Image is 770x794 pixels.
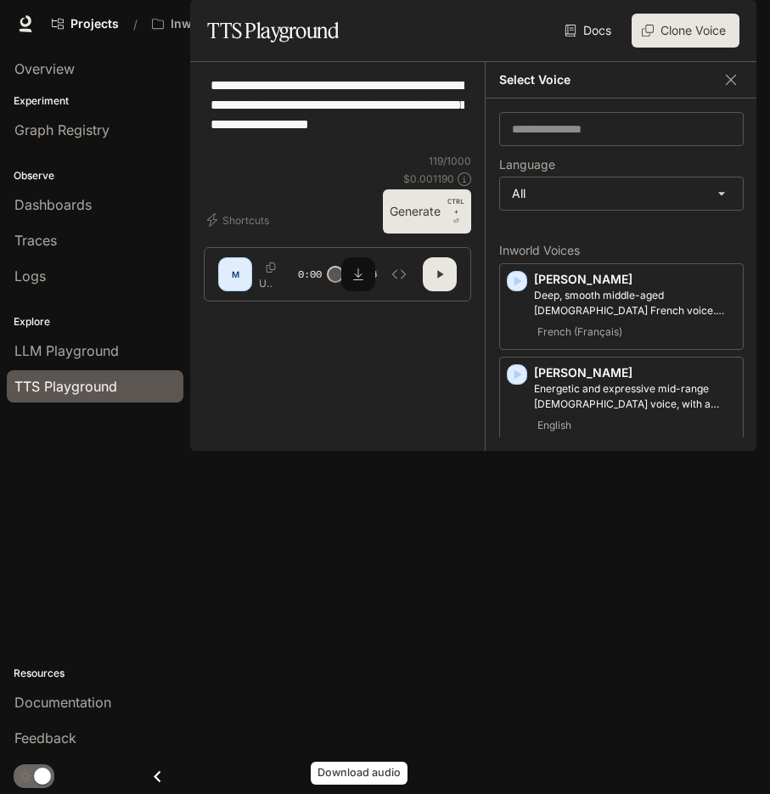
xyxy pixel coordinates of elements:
[534,288,736,318] p: Deep, smooth middle-aged male French voice. Composed and calm
[499,245,744,256] p: Inworld Voices
[259,262,283,273] button: Copy Voice ID
[534,364,736,381] p: [PERSON_NAME]
[144,7,292,41] button: All workspaces
[534,415,575,436] span: English
[447,196,464,227] p: ⏎
[222,261,249,288] div: M
[70,17,119,31] span: Projects
[298,266,322,283] span: 0:00
[429,154,471,168] p: 119 / 1000
[171,17,266,31] p: Inworld AI Demos
[632,14,739,48] button: Clone Voice
[534,322,626,342] span: French (Français)
[341,257,375,291] button: Download audio
[383,189,471,234] button: GenerateCTRL +⏎
[126,15,144,33] div: /
[534,271,736,288] p: [PERSON_NAME]
[311,762,407,785] div: Download audio
[561,14,618,48] a: Docs
[403,172,454,186] p: $ 0.001190
[44,7,126,41] a: Go to projects
[500,177,743,210] div: All
[499,159,555,171] p: Language
[382,257,416,291] button: Inspect
[447,196,464,217] p: CTRL +
[207,14,339,48] h1: TTS Playground
[534,381,736,412] p: Energetic and expressive mid-range male voice, with a mildly nasal quality
[204,206,276,234] button: Shortcuts
[259,276,272,290] p: Um, honestly, I'm not too sure about that, but, uh, I kinda remember hearing something about it o...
